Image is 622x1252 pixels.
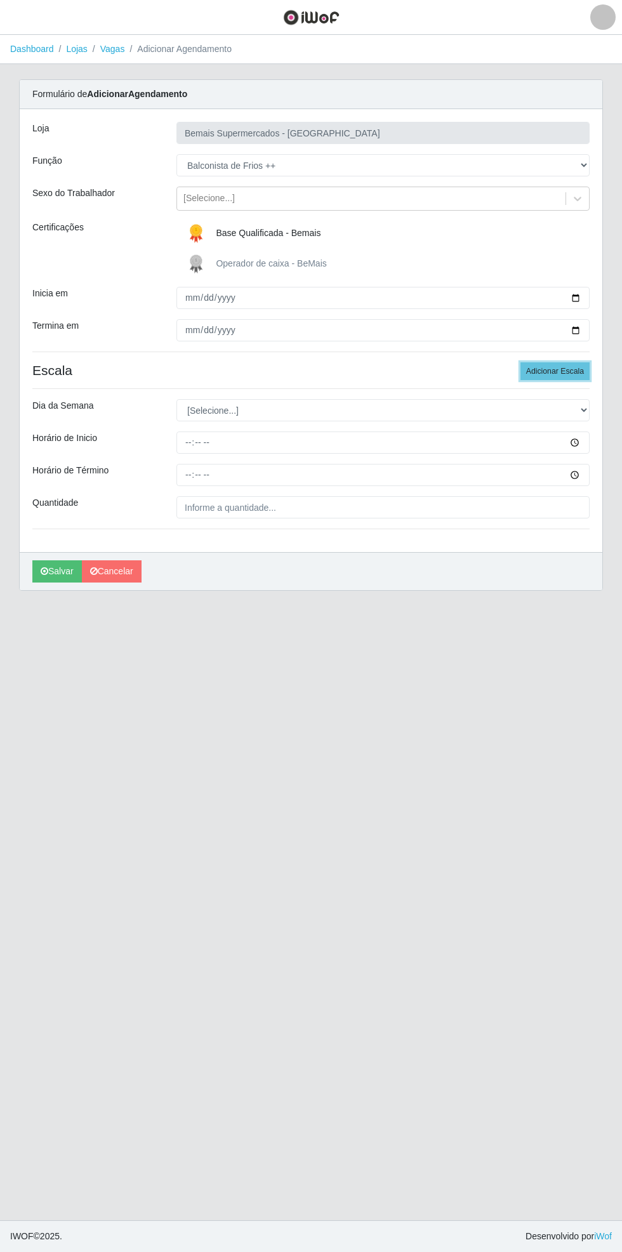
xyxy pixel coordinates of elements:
label: Função [32,154,62,168]
img: CoreUI Logo [283,10,340,25]
label: Sexo do Trabalhador [32,187,115,200]
div: [Selecione...] [183,192,235,206]
a: iWof [594,1231,612,1241]
span: Operador de caixa - BeMais [216,258,326,268]
label: Loja [32,122,49,135]
img: Base Qualificada - Bemais [183,221,214,246]
label: Termina em [32,319,79,333]
label: Quantidade [32,496,78,510]
label: Horário de Término [32,464,109,477]
input: 00:00 [176,432,590,454]
a: Cancelar [82,560,142,583]
span: IWOF [10,1231,34,1241]
label: Certificações [32,221,84,234]
button: Salvar [32,560,82,583]
label: Horário de Inicio [32,432,97,445]
button: Adicionar Escala [520,362,590,380]
input: 00:00 [176,464,590,486]
strong: Adicionar Agendamento [87,89,187,99]
input: Informe a quantidade... [176,496,590,518]
input: 00/00/0000 [176,287,590,309]
label: Inicia em [32,287,68,300]
li: Adicionar Agendamento [124,43,232,56]
a: Lojas [66,44,87,54]
h4: Escala [32,362,590,378]
a: Dashboard [10,44,54,54]
span: © 2025 . [10,1230,62,1243]
div: Formulário de [20,80,602,109]
label: Dia da Semana [32,399,94,412]
input: 00/00/0000 [176,319,590,341]
a: Vagas [100,44,125,54]
span: Desenvolvido por [526,1230,612,1243]
span: Base Qualificada - Bemais [216,228,321,238]
img: Operador de caixa - BeMais [183,251,214,277]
